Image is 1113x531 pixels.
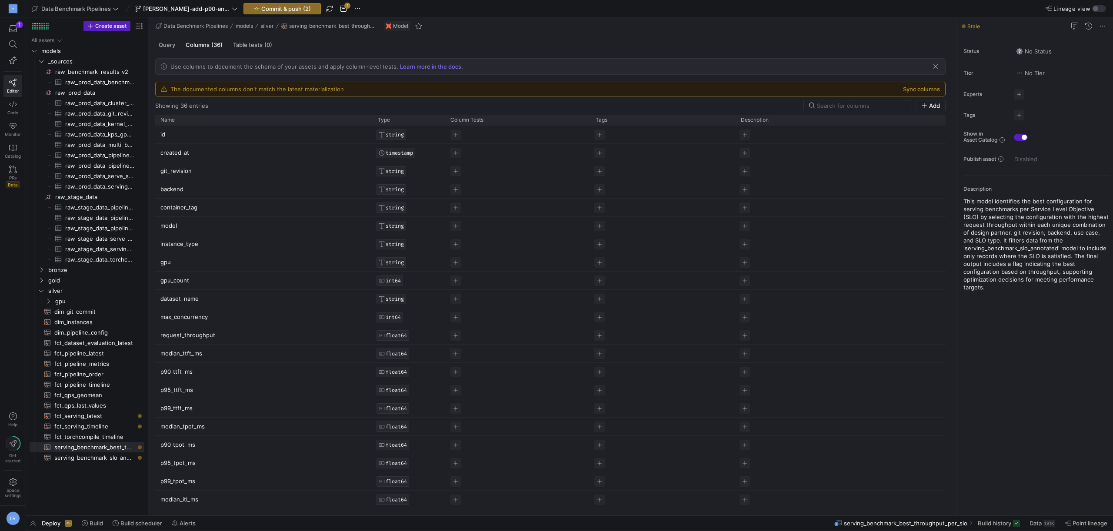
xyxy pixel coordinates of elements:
div: Press SPACE to select this row. [30,431,144,442]
button: Help [3,408,22,431]
div: Press SPACE to select this row. [30,348,144,358]
span: FLOAT64 [386,405,407,412]
div: Press SPACE to select this row. [30,390,144,400]
span: fct_qps_geomean​​​​​​​​​​ [54,390,134,400]
div: Press SPACE to select this row. [30,265,144,275]
a: raw_prod_data_cluster_benchmark_results​​​​​​​​​ [30,98,144,108]
span: fct_pipeline_order​​​​​​​​​​ [54,369,134,379]
button: Build scheduler [109,516,166,531]
a: M [3,1,22,16]
p: p90_ttft_ms [160,363,367,380]
div: Press SPACE to select this row. [30,275,144,285]
div: Press SPACE to select this row. [155,418,953,436]
button: Create asset [83,21,130,31]
a: raw_prod_data_git_revisions​​​​​​​​​ [30,108,144,119]
div: Press SPACE to select this row. [30,108,144,119]
span: raw_stage_data​​​​​​​​ [55,192,143,202]
div: Press SPACE to select this row. [155,217,953,235]
div: Press SPACE to select this row. [30,338,144,348]
span: STRING [386,186,404,192]
a: raw_prod_data​​​​​​​​ [30,87,144,98]
a: serving_benchmark_slo_annotated​​​​​​​​​​ [30,452,144,463]
span: raw_stage_data_pipeline_dataset_evaluation_results​​​​​​​​​ [65,223,134,233]
span: raw_prod_data_pipeline_benchmark_results​​​​​​​​​ [65,150,134,160]
span: Status [963,48,1007,54]
span: serving_benchmark_slo_annotated​​​​​​​​​​ [54,453,134,463]
span: Space settings [5,488,21,498]
div: Press SPACE to select this row. [30,35,144,46]
div: Press SPACE to select this row. [155,308,953,326]
span: raw_prod_data_multi_bench_results​​​​​​​​​ [65,140,134,150]
span: No Status [1016,48,1052,55]
span: Add [929,102,940,109]
button: [PERSON_NAME]-add-p90-and-p95-metrics [133,3,240,14]
a: raw_stage_data_serve_smoke_test_results​​​​​​​​​ [30,233,144,244]
div: Press SPACE to select this row. [155,290,953,308]
button: Data191K [1026,516,1059,531]
a: raw_prod_data_kps_gpu_metrics​​​​​​​​​ [30,129,144,139]
a: raw_stage_data_serving_benchmark_results​​​​​​​​​ [30,244,144,254]
span: Tags [963,112,1007,118]
div: M [9,4,17,13]
p: backend [160,181,367,198]
span: Type [378,117,390,123]
span: FLOAT64 [386,387,407,393]
p: model [160,217,367,234]
button: No tierNo Tier [1014,67,1047,79]
span: STRING [386,205,404,211]
span: Query [159,42,175,48]
div: Press SPACE to select this row. [30,212,144,223]
span: Beta [6,181,20,188]
a: Editor [3,75,22,97]
a: fct_serving_latest​​​​​​​​​​ [30,411,144,421]
span: Get started [5,453,20,463]
button: Build [78,516,107,531]
span: fct_qps_last_values​​​​​​​​​​ [54,401,134,411]
div: Press SPACE to select this row. [30,46,144,56]
span: TIMESTAMP [386,150,413,156]
p: median_ttft_ms [160,345,367,362]
span: STRING [386,168,404,174]
p: p90_tpot_ms [160,436,367,453]
a: dim_git_commit​​​​​​​​​​ [30,306,144,317]
div: 191K [1043,520,1055,527]
span: Editor [7,88,19,93]
button: Getstarted [3,433,22,467]
div: Press SPACE to select this row. [155,436,953,454]
span: raw_prod_data_benchmark_results​​​​​​​​​ [65,77,134,87]
div: Press SPACE to select this row. [155,363,953,381]
span: Column Tests [450,117,483,123]
span: Publish asset [963,156,996,162]
p: median_itl_ms [160,491,367,508]
span: gold [48,275,143,285]
div: Press SPACE to select this row. [30,87,144,98]
span: fct_torchcompile_timeline​​​​​​​​​​ [54,432,134,442]
p: container_tag [160,199,367,216]
img: undefined [386,23,391,29]
span: Alerts [180,520,196,527]
a: fct_qps_geomean​​​​​​​​​​ [30,390,144,400]
a: raw_prod_data_pipeline_benchmark_results​​​​​​​​​ [30,150,144,160]
a: fct_pipeline_order​​​​​​​​​​ [30,369,144,379]
div: Press SPACE to select this row. [30,306,144,317]
div: Press SPACE to select this row. [30,296,144,306]
span: FLOAT64 [386,497,407,503]
span: silver [48,286,143,296]
p: dataset_name [160,290,367,307]
span: raw_prod_data_kps_gpu_metrics​​​​​​​​​ [65,129,134,139]
span: FLOAT64 [386,442,407,448]
span: raw_stage_data_pipeline_dataset_evaluation_baselines​​​​​​​​​ [65,213,134,223]
span: Data Benchmark Pipelines [163,23,228,29]
span: No Tier [1016,70,1045,76]
a: raw_prod_data_serving_benchmark_results​​​​​​​​​ [30,181,144,192]
span: Build history [978,520,1011,527]
span: Build [90,520,103,527]
a: fct_pipeline_metrics​​​​​​​​​​ [30,358,144,369]
p: instance_type [160,236,367,252]
span: STRING [386,259,404,265]
p: request_throughput [160,327,367,344]
span: raw_prod_data_git_revisions​​​​​​​​​ [65,109,134,119]
a: Catalog [3,140,22,162]
div: Press SPACE to select this row. [155,345,953,363]
a: fct_serving_timeline​​​​​​​​​​ [30,421,144,431]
